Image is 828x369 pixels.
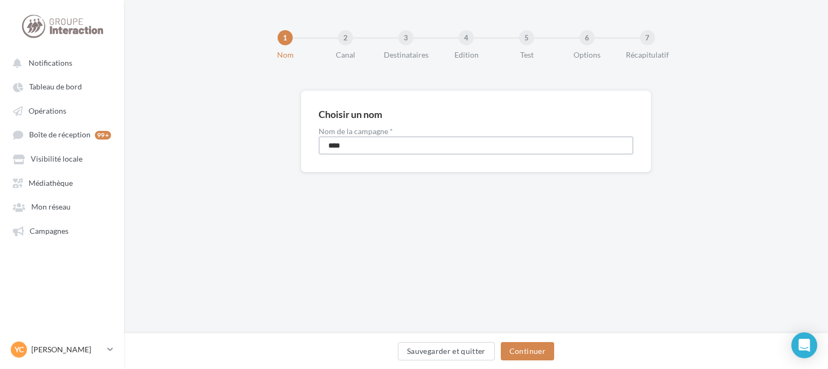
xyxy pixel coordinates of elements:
[6,173,118,192] a: Médiathèque
[29,178,73,187] span: Médiathèque
[459,30,474,45] div: 4
[31,203,71,212] span: Mon réseau
[6,101,118,120] a: Opérations
[6,124,118,144] a: Boîte de réception 99+
[579,30,595,45] div: 6
[319,109,382,119] div: Choisir un nom
[6,221,118,240] a: Campagnes
[29,106,66,115] span: Opérations
[6,53,113,72] button: Notifications
[6,149,118,168] a: Visibilité locale
[519,30,534,45] div: 5
[492,50,561,60] div: Test
[95,131,111,140] div: 99+
[31,344,103,355] p: [PERSON_NAME]
[398,342,495,360] button: Sauvegarder et quitter
[6,197,118,216] a: Mon réseau
[6,76,118,96] a: Tableau de bord
[29,82,82,92] span: Tableau de bord
[553,50,622,60] div: Options
[319,128,633,135] label: Nom de la campagne *
[501,342,554,360] button: Continuer
[613,50,682,60] div: Récapitulatif
[791,332,817,358] div: Open Intercom Messenger
[398,30,413,45] div: 3
[251,50,320,60] div: Nom
[31,155,82,164] span: Visibilité locale
[371,50,440,60] div: Destinataires
[278,30,293,45] div: 1
[30,226,68,235] span: Campagnes
[29,58,72,67] span: Notifications
[311,50,380,60] div: Canal
[640,30,655,45] div: 7
[29,130,91,140] span: Boîte de réception
[338,30,353,45] div: 2
[15,344,24,355] span: YC
[432,50,501,60] div: Edition
[9,339,115,360] a: YC [PERSON_NAME]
